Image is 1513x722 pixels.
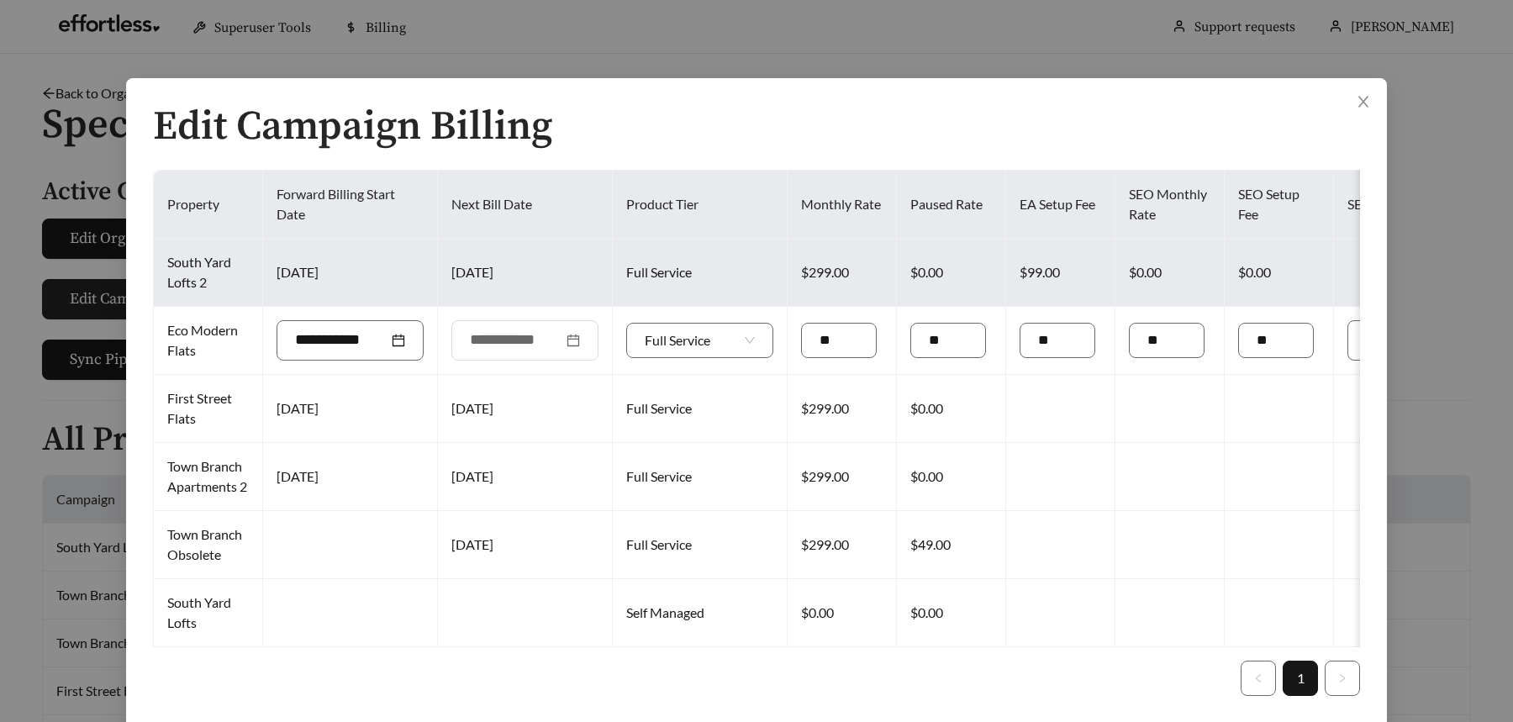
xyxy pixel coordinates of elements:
a: 1 [1284,661,1317,695]
td: $299.00 [788,375,897,443]
td: Town Branch Apartments 2 [154,443,263,511]
td: $0.00 [897,375,1006,443]
button: left [1241,661,1276,696]
td: Town Branch Obsolete [154,511,263,579]
td: Full Service [613,375,788,443]
button: right [1325,661,1360,696]
td: Full Service [613,511,788,579]
td: $0.00 [1115,239,1225,307]
td: First Street Flats [154,375,263,443]
span: right [1337,673,1347,683]
td: [DATE] [438,511,613,579]
td: $0.00 [897,443,1006,511]
th: EA Setup Fee [1006,171,1115,239]
th: Forward Billing Start Date [263,171,438,239]
td: [DATE] [438,375,613,443]
th: Monthly Rate [788,171,897,239]
td: Full Service [613,443,788,511]
td: South Yard Lofts [154,579,263,647]
button: Close [1340,78,1387,125]
span: Full Service [645,324,755,357]
td: Eco Modern Flats [154,307,263,375]
th: SEO Setup Fee [1225,171,1334,239]
td: $49.00 [897,511,1006,579]
h1: Edit Campaign Billing [153,105,1360,150]
th: Paused Rate [897,171,1006,239]
li: Next Page [1325,661,1360,696]
td: [DATE] [438,239,613,307]
th: SEO Monthly Rate [1115,171,1225,239]
td: [DATE] [263,375,438,443]
th: Property [154,171,263,239]
td: $299.00 [788,511,897,579]
span: close [1356,94,1371,109]
td: South Yard Lofts 2 [154,239,263,307]
td: $0.00 [788,579,897,647]
td: $299.00 [788,239,897,307]
td: [DATE] [263,443,438,511]
td: $0.00 [897,239,1006,307]
td: Full Service [613,239,788,307]
td: $0.00 [897,579,1006,647]
td: [DATE] [438,443,613,511]
td: $299.00 [788,443,897,511]
span: left [1253,673,1263,683]
th: Product Tier [613,171,788,239]
li: 1 [1283,661,1318,696]
td: $0.00 [1225,239,1334,307]
td: Self Managed [613,579,788,647]
th: SEO Start Date [1334,171,1509,239]
th: Next Bill Date [438,171,613,239]
li: Previous Page [1241,661,1276,696]
td: [DATE] [263,239,438,307]
td: $99.00 [1006,239,1115,307]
